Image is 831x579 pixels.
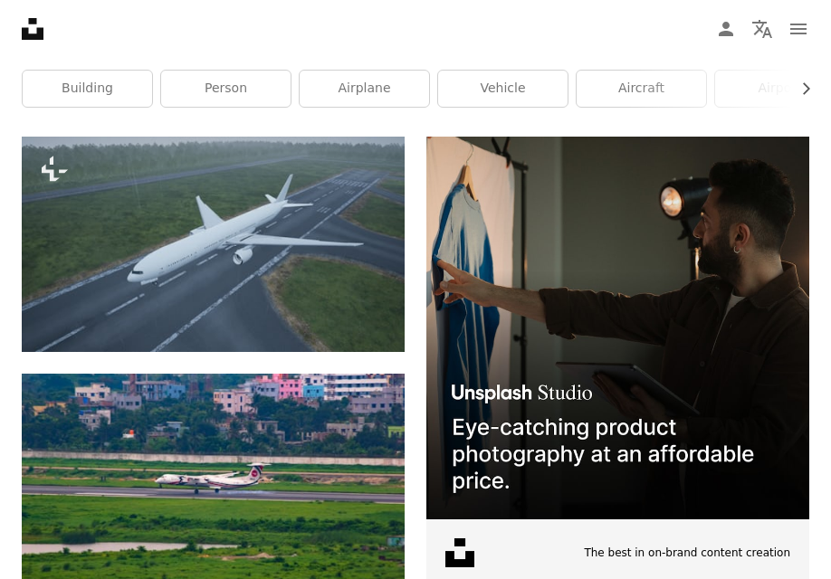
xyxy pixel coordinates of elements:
img: file-1631678316303-ed18b8b5cb9cimage [445,538,474,567]
a: a large jetliner flying over a lush green field [22,236,405,252]
span: The best in on-brand content creation [584,546,790,561]
a: a plane that is sitting on a runway [22,472,405,489]
img: a large jetliner flying over a lush green field [22,137,405,352]
a: person [161,71,291,107]
a: Home — Unsplash [22,18,43,40]
a: airplane [300,71,429,107]
a: Log in / Sign up [708,11,744,47]
button: Menu [780,11,817,47]
a: building [23,71,152,107]
a: aircraft [577,71,706,107]
button: Language [744,11,780,47]
a: vehicle [438,71,568,107]
button: scroll list to the right [789,71,809,107]
img: file-1715714098234-25b8b4e9d8faimage [426,137,809,519]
